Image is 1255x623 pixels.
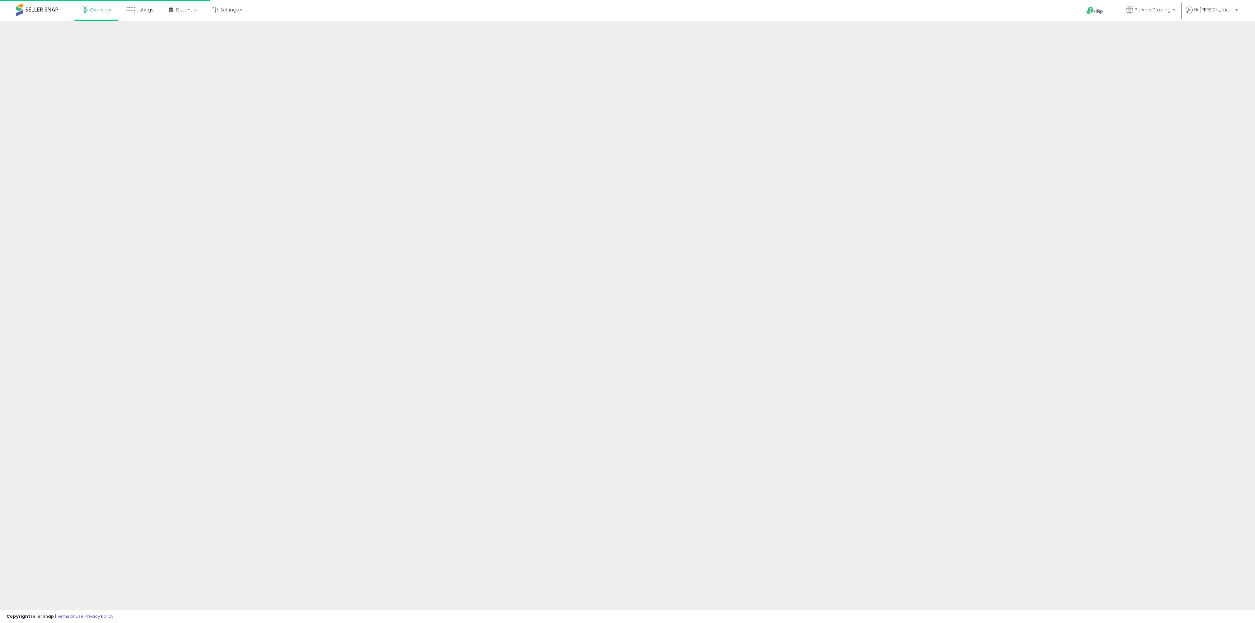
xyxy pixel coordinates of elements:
span: Help [1094,8,1103,14]
span: DataHub [176,7,197,13]
i: Get Help [1086,7,1094,15]
span: Overview [90,7,111,13]
span: Parkers Trading [1135,7,1171,13]
span: Hi [PERSON_NAME] [1194,7,1233,13]
a: Hi [PERSON_NAME] [1186,7,1238,21]
span: Listings [137,7,154,13]
a: Help [1081,2,1116,21]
